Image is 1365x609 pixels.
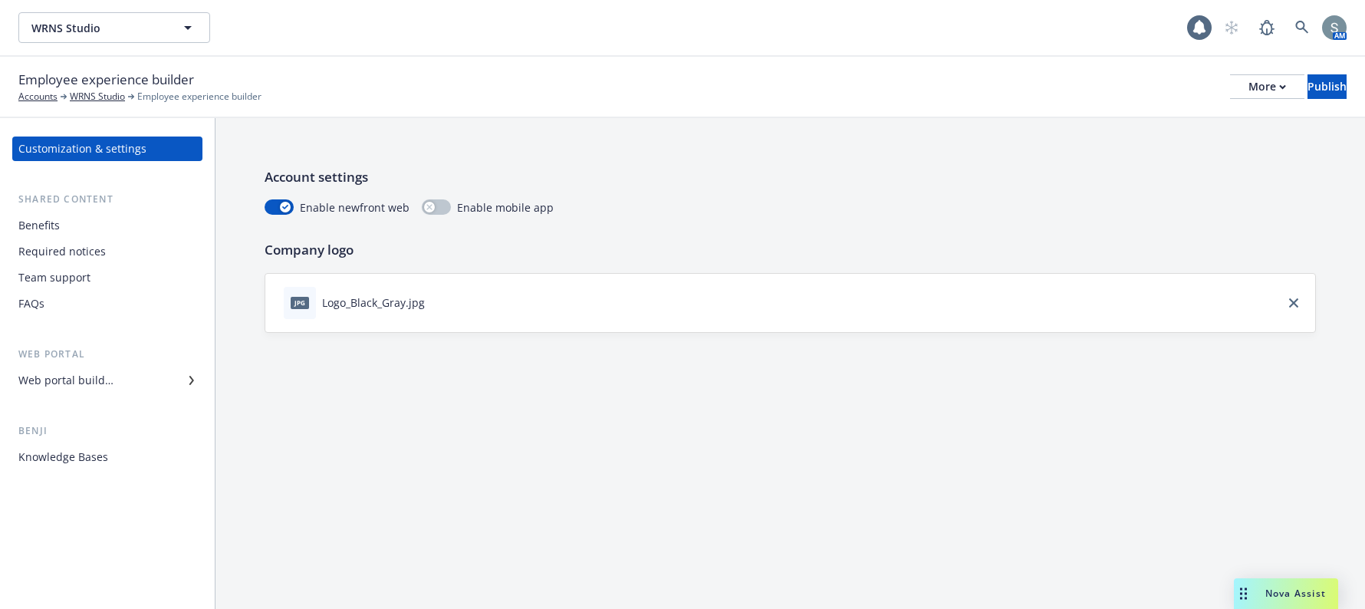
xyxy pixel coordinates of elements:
span: WRNS Studio [31,20,164,36]
button: download file [431,295,443,311]
a: Report a Bug [1252,12,1282,43]
a: WRNS Studio [70,90,125,104]
a: Web portal builder [12,368,202,393]
a: close [1284,294,1303,312]
div: Knowledge Bases [18,445,108,469]
a: Team support [12,265,202,290]
button: Nova Assist [1234,578,1338,609]
span: Nova Assist [1265,587,1326,600]
div: Benefits [18,213,60,238]
span: Employee experience builder [18,70,194,90]
p: Account settings [265,167,1316,187]
div: Customization & settings [18,137,146,161]
p: Company logo [265,240,1316,260]
a: FAQs [12,291,202,316]
div: More [1248,75,1286,98]
button: WRNS Studio [18,12,210,43]
div: Web portal builder [18,368,113,393]
div: FAQs [18,291,44,316]
a: Knowledge Bases [12,445,202,469]
img: photo [1322,15,1347,40]
a: Required notices [12,239,202,264]
span: Enable newfront web [300,199,409,216]
div: Benji [12,423,202,439]
div: Team support [18,265,90,290]
a: Benefits [12,213,202,238]
a: Accounts [18,90,58,104]
a: Start snowing [1216,12,1247,43]
button: More [1230,74,1304,99]
div: Drag to move [1234,578,1253,609]
span: Enable mobile app [457,199,554,216]
div: Shared content [12,192,202,207]
div: Web portal [12,347,202,362]
div: Required notices [18,239,106,264]
button: Publish [1307,74,1347,99]
span: Employee experience builder [137,90,261,104]
a: Customization & settings [12,137,202,161]
div: Logo_Black_Gray.jpg [322,295,425,311]
a: Search [1287,12,1317,43]
div: Publish [1307,75,1347,98]
span: jpg [291,297,309,308]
